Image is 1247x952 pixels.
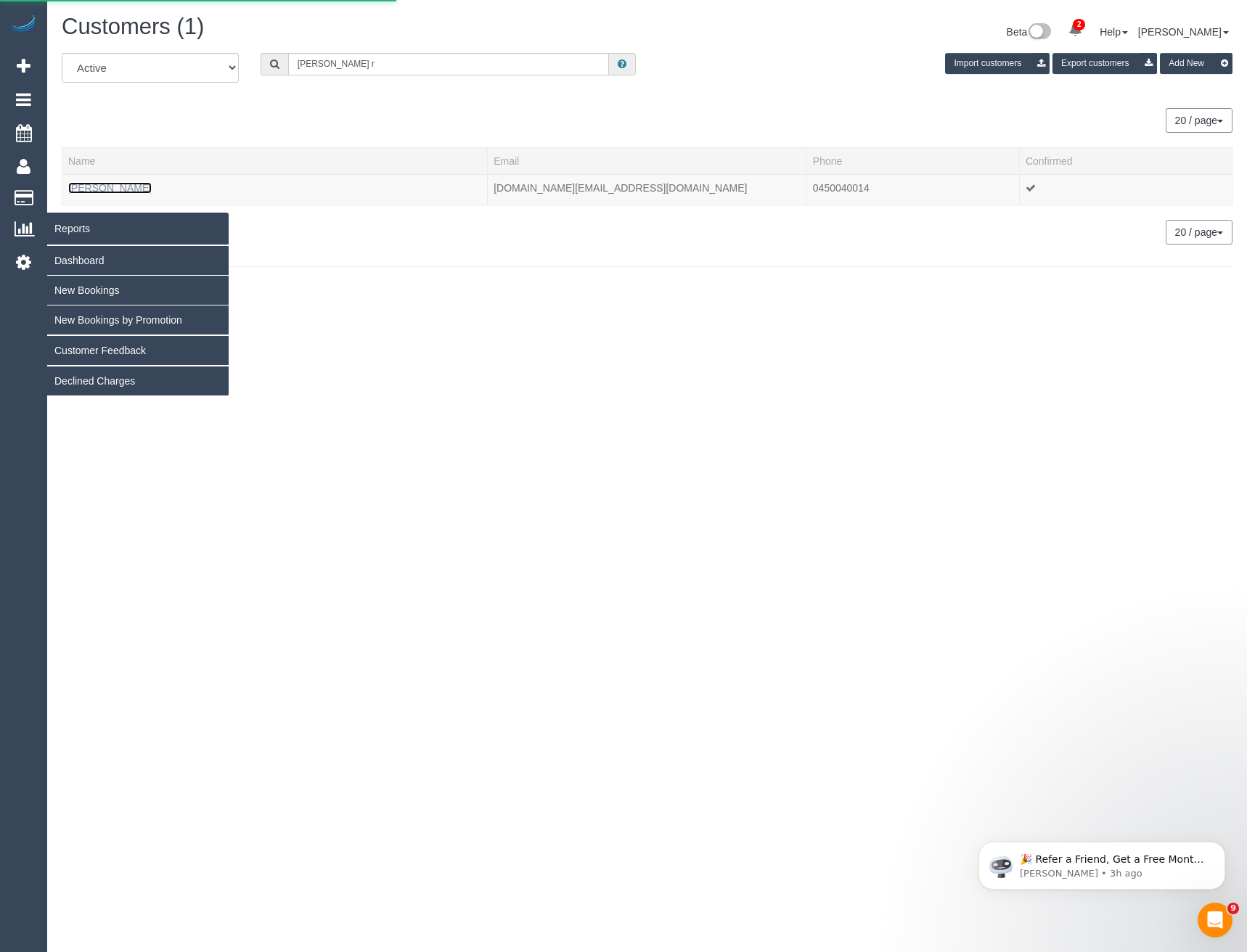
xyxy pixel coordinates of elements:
[62,274,1232,289] div: © 2025
[47,245,229,396] ul: Reports
[1052,53,1157,74] button: Export customers
[1138,26,1229,38] a: [PERSON_NAME]
[1061,15,1089,46] a: 2
[68,182,152,194] a: [PERSON_NAME]
[47,305,229,335] a: New Bookings by Promotion
[1166,108,1232,133] button: 20 / page
[488,147,807,174] th: Email
[957,811,1247,913] iframe: Intercom notifications message
[1100,26,1128,38] a: Help
[1227,903,1239,914] span: 9
[62,174,488,205] td: Name
[1160,53,1232,74] button: Add New
[1166,220,1232,245] button: 20 / page
[288,53,610,75] input: Search customers ...
[1198,903,1232,937] iframe: Intercom live chat
[1019,147,1232,174] th: Confirmed
[1073,19,1085,30] span: 2
[945,53,1050,74] button: Import customers
[47,212,229,245] span: Reports
[47,366,229,395] a: Declined Charges
[47,336,229,365] a: Customer Feedback
[1027,23,1051,42] img: New interface
[488,174,807,205] td: Email
[47,276,229,305] a: New Bookings
[62,14,204,39] span: Customers (1)
[47,246,229,275] a: Dashboard
[806,174,1019,205] td: Phone
[9,15,38,35] img: Automaid Logo
[1019,174,1232,205] td: Confirmed
[62,147,488,174] th: Name
[1166,220,1232,245] nav: Pagination navigation
[806,147,1019,174] th: Phone
[1007,26,1052,38] a: Beta
[1166,108,1232,133] nav: Pagination navigation
[68,195,481,199] div: Tags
